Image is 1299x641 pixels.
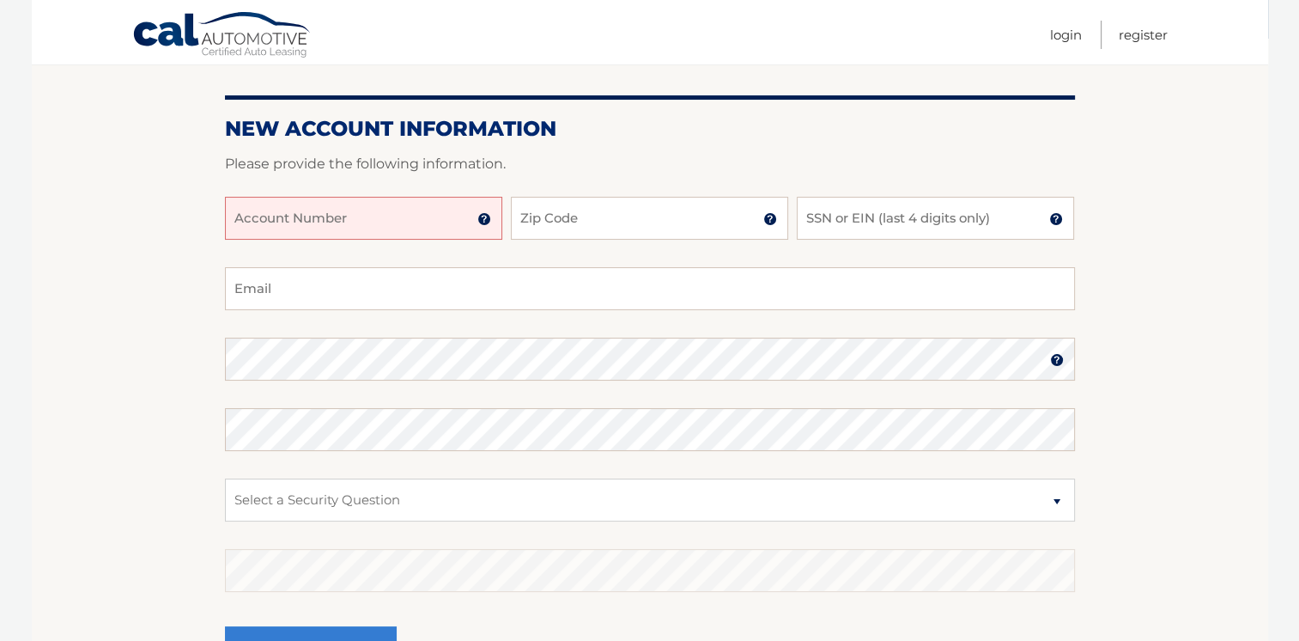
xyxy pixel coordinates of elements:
[225,267,1075,310] input: Email
[132,11,313,61] a: Cal Automotive
[797,197,1074,240] input: SSN or EIN (last 4 digits only)
[225,152,1075,176] p: Please provide the following information.
[1119,21,1168,49] a: Register
[1050,353,1064,367] img: tooltip.svg
[477,212,491,226] img: tooltip.svg
[763,212,777,226] img: tooltip.svg
[225,197,502,240] input: Account Number
[225,116,1075,142] h2: New Account Information
[1050,21,1082,49] a: Login
[1049,212,1063,226] img: tooltip.svg
[511,197,788,240] input: Zip Code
